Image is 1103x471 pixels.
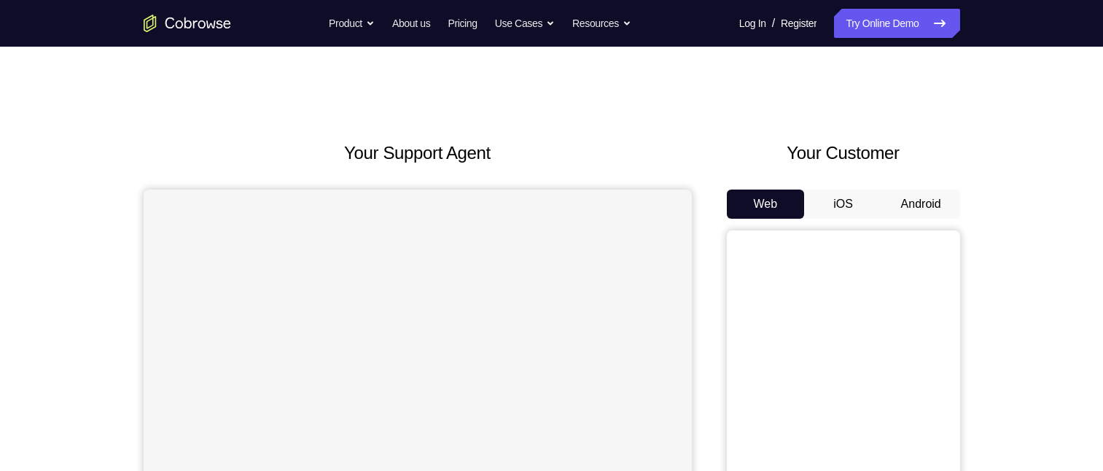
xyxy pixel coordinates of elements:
button: Android [882,190,960,219]
a: Go to the home page [144,15,231,32]
h2: Your Customer [727,140,960,166]
button: iOS [804,190,882,219]
button: Resources [572,9,631,38]
button: Product [329,9,375,38]
button: Use Cases [495,9,555,38]
a: Log In [739,9,766,38]
h2: Your Support Agent [144,140,692,166]
a: Pricing [448,9,477,38]
a: Register [781,9,816,38]
span: / [772,15,775,32]
button: Web [727,190,805,219]
a: About us [392,9,430,38]
a: Try Online Demo [834,9,959,38]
